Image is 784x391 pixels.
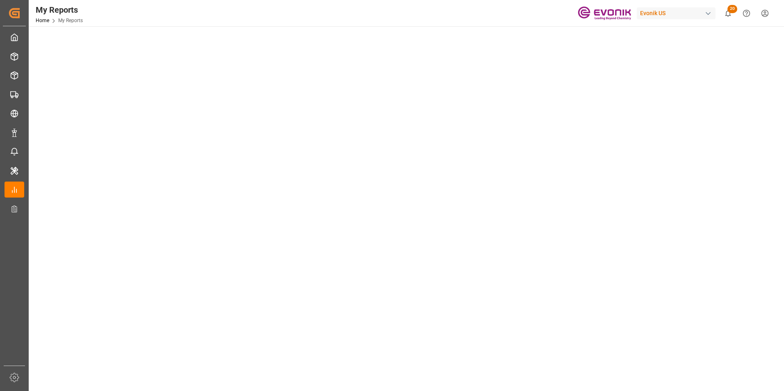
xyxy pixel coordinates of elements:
button: Evonik US [637,5,719,21]
div: My Reports [36,4,83,16]
div: Evonik US [637,7,716,19]
span: 20 [727,5,737,13]
button: Help Center [737,4,756,23]
img: Evonik-brand-mark-Deep-Purple-RGB.jpeg_1700498283.jpeg [578,6,631,20]
button: show 20 new notifications [719,4,737,23]
a: Home [36,18,49,23]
